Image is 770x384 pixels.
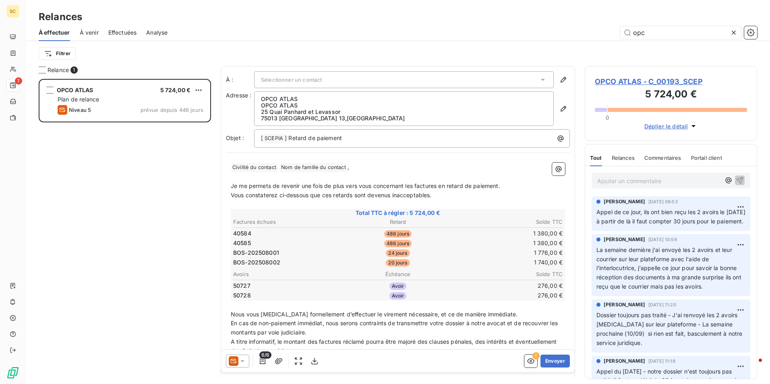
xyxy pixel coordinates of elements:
[39,47,76,60] button: Filtrer
[233,270,342,279] th: Avoirs
[596,209,747,225] span: Appel de ce jour, ils ont bien reçu les 2 avoirs le [DATE] à partir de là il faut compter 30 jour...
[540,355,570,367] button: Envoyer
[453,218,563,226] th: Solde TTC
[648,302,676,307] span: [DATE] 11:20
[596,246,743,290] span: La semaine dernière j'ai envoyé les 2 avoirs et leur courrier sur leur plateforme avec l'aide de ...
[389,283,407,290] span: Avoir
[263,134,284,143] span: SCEPIA
[261,134,263,141] span: [
[384,230,412,237] span: 486 jours
[590,155,602,161] span: Tout
[39,10,82,24] h3: Relances
[48,66,69,74] span: Relance
[233,218,342,226] th: Factures échues
[70,66,78,74] span: 1
[644,155,681,161] span: Commentaires
[285,134,342,141] span: ] Retard de paiement
[6,366,19,379] img: Logo LeanPay
[233,229,251,237] span: 40584
[233,258,280,266] span: BOS-202508002
[58,96,99,103] span: Plan de relance
[146,29,168,37] span: Analyse
[261,115,547,122] p: 75013 [GEOGRAPHIC_DATA] 13 , [GEOGRAPHIC_DATA]
[620,26,741,39] input: Rechercher
[595,87,747,103] h3: 5 724,00 €
[453,258,563,267] td: 1 740,00 €
[57,87,93,93] span: OPCO ATLAS
[15,77,22,85] span: 1
[343,270,453,279] th: Échéance
[231,338,558,354] span: A titre informatif, le montant des factures réclamé pourra être majoré des clauses pénales, des i...
[743,357,762,376] iframe: Intercom live chat
[108,29,137,37] span: Effectuées
[648,199,678,204] span: [DATE] 09:53
[231,311,517,318] span: Nous vous [MEDICAL_DATA] formellement d’effectuer le virement nécessaire, et ce de manière immédi...
[69,107,91,113] span: Niveau 5
[233,281,342,290] td: 50727
[160,87,191,93] span: 5 724,00 €
[595,76,747,87] span: OPCO ATLAS - C_00193_SCEP
[261,102,547,109] p: OPCO ATLAS
[226,134,244,141] span: Objet :
[39,29,70,37] span: À effectuer
[644,122,688,130] span: Déplier le détail
[648,237,677,242] span: [DATE] 10:59
[348,163,349,170] span: ,
[39,79,211,384] div: grid
[6,5,19,18] div: SC
[453,248,563,257] td: 1 776,00 €
[453,291,563,300] td: 276,00 €
[648,359,675,363] span: [DATE] 11:19
[604,357,645,365] span: [PERSON_NAME]
[80,29,99,37] span: À venir
[226,76,254,84] label: À :
[389,292,407,299] span: Avoir
[642,122,700,131] button: Déplier le détail
[453,229,563,238] td: 1 380,00 €
[453,239,563,248] td: 1 380,00 €
[232,209,564,217] span: Total TTC à régler : 5 724,00 €
[612,155,635,161] span: Relances
[259,351,271,359] span: 6/6
[261,76,322,83] span: Sélectionner un contact
[226,92,251,99] span: Adresse :
[261,96,547,102] p: OPCO ATLAS
[691,155,722,161] span: Portail client
[453,270,563,279] th: Solde TTC
[233,291,342,300] td: 50728
[231,192,432,198] span: Vous constaterez ci-dessous que ces retards sont devenus inacceptables.
[141,107,203,113] span: prévue depuis 446 jours
[606,114,609,121] span: 0
[453,281,563,290] td: 276,00 €
[604,198,645,205] span: [PERSON_NAME]
[343,218,453,226] th: Retard
[386,250,410,257] span: 24 jours
[604,301,645,308] span: [PERSON_NAME]
[233,239,251,247] span: 40585
[596,312,744,346] span: Dossier toujours pas traité - J'ai renvoyé les 2 avoirs [MEDICAL_DATA] sur leur plateforme - La s...
[604,236,645,243] span: [PERSON_NAME]
[231,163,277,172] span: Civilité du contact
[231,182,500,189] span: Je me permets de revenir une fois de plus vers vous concernant les factures en retard de paiement.
[280,163,347,172] span: Nom de famille du contact
[233,249,279,257] span: BOS-202508001
[386,259,410,266] span: 20 jours
[231,320,559,336] span: En cas de non-paiement immédiat, nous serons contraints de transmettre votre dossier à notre avoc...
[261,109,547,115] p: 25 Quai Panhard et Levassor
[384,240,412,247] span: 486 jours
